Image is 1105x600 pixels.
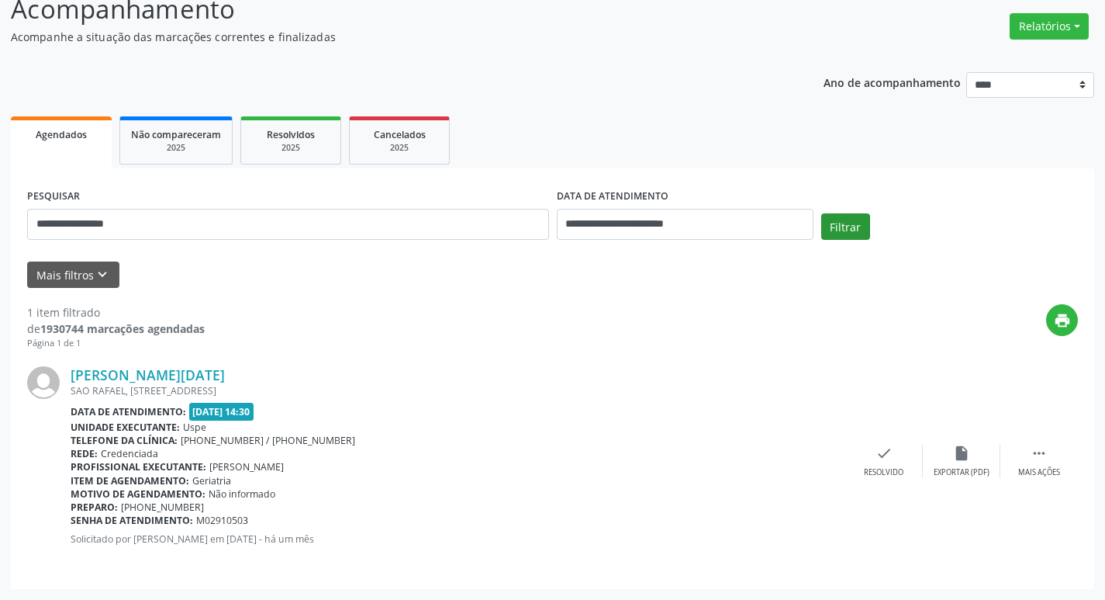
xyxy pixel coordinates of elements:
b: Data de atendimento: [71,405,186,418]
b: Senha de atendimento: [71,514,193,527]
span: Agendados [36,128,87,141]
span: Não compareceram [131,128,221,141]
span: [PHONE_NUMBER] / [PHONE_NUMBER] [181,434,355,447]
span: Não informado [209,487,275,501]
label: PESQUISAR [27,185,80,209]
p: Ano de acompanhamento [824,72,961,92]
div: 1 item filtrado [27,304,205,321]
div: Exportar (PDF) [934,467,989,478]
span: Credenciada [101,447,158,460]
i: insert_drive_file [953,445,970,462]
p: Solicitado por [PERSON_NAME] em [DATE] - há um mês [71,532,845,546]
div: 2025 [131,142,221,154]
span: [PERSON_NAME] [209,460,284,473]
i: keyboard_arrow_down [94,266,111,283]
div: de [27,321,205,337]
strong: 1930744 marcações agendadas [40,321,205,336]
b: Item de agendamento: [71,474,189,487]
b: Preparo: [71,501,118,514]
div: Página 1 de 1 [27,337,205,350]
span: [DATE] 14:30 [189,403,254,421]
button: Relatórios [1010,13,1089,40]
img: img [27,366,60,399]
b: Rede: [71,447,98,460]
span: Cancelados [374,128,426,141]
b: Motivo de agendamento: [71,487,205,501]
div: Resolvido [864,467,903,478]
span: M02910503 [196,514,248,527]
button: Mais filtroskeyboard_arrow_down [27,262,119,289]
a: [PERSON_NAME][DATE] [71,366,225,383]
button: print [1046,304,1078,336]
span: Resolvidos [267,128,315,141]
i: print [1054,312,1071,329]
b: Profissional executante: [71,460,206,473]
i: check [875,445,893,462]
i:  [1031,445,1048,462]
span: Uspe [183,421,206,434]
b: Telefone da clínica: [71,434,178,447]
label: DATA DE ATENDIMENTO [557,185,668,209]
div: 2025 [252,142,330,154]
div: Mais ações [1018,467,1060,478]
p: Acompanhe a situação das marcações correntes e finalizadas [11,29,769,45]
b: Unidade executante: [71,421,180,434]
span: [PHONE_NUMBER] [121,501,204,514]
div: SAO RAFAEL, [STREET_ADDRESS] [71,384,845,397]
button: Filtrar [821,213,870,240]
div: 2025 [361,142,438,154]
span: Geriatria [192,474,231,487]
